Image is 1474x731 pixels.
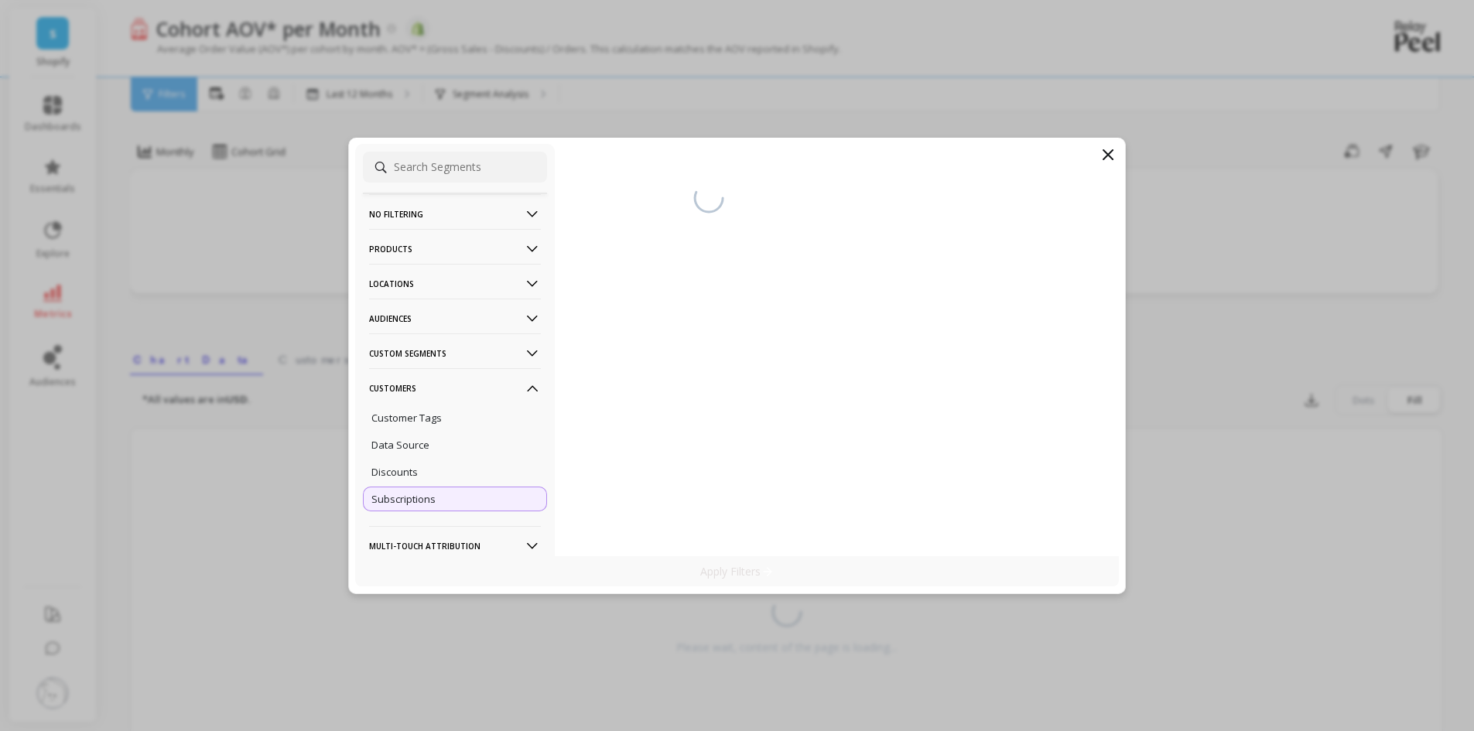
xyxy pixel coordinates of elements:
p: Audiences [369,299,541,338]
p: Products [369,229,541,268]
p: Customers [369,368,541,408]
p: Multi-Touch Attribution [369,526,541,565]
p: Customer Tags [371,411,442,425]
p: Discounts [371,465,418,479]
p: Data Source [371,438,429,452]
p: Apply Filters [700,564,774,579]
p: Subscriptions [371,492,436,506]
p: No filtering [369,194,541,234]
input: Search Segments [363,152,547,183]
p: Locations [369,264,541,303]
p: Custom Segments [369,333,541,373]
